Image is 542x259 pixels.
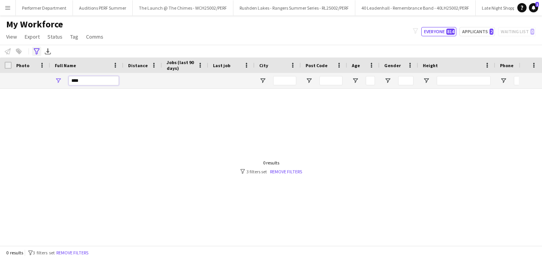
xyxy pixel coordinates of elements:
[306,77,312,84] button: Open Filter Menu
[55,77,62,84] button: Open Filter Menu
[25,33,40,40] span: Export
[22,32,43,42] a: Export
[384,77,391,84] button: Open Filter Menu
[500,77,507,84] button: Open Filter Menu
[86,33,103,40] span: Comms
[459,27,495,36] button: Applicants2
[128,63,148,68] span: Distance
[421,27,456,36] button: Everyone814
[535,2,539,7] span: 1
[259,77,266,84] button: Open Filter Menu
[446,29,455,35] span: 814
[352,77,359,84] button: Open Filter Menu
[240,160,302,166] div: 0 results
[270,169,302,174] a: Remove filters
[529,3,538,12] a: 1
[32,47,41,56] app-action-btn: Advanced filters
[490,29,493,35] span: 2
[44,32,66,42] a: Status
[213,63,230,68] span: Last job
[3,32,20,42] a: View
[73,0,133,15] button: Auditions PERF Summer
[133,0,233,15] button: The Launch @ The Chimes - WCH25002/PERF
[16,63,29,68] span: Photo
[500,63,513,68] span: Phone
[398,76,414,85] input: Gender Filter Input
[43,47,52,56] app-action-btn: Export XLSX
[366,76,375,85] input: Age Filter Input
[306,63,328,68] span: Post Code
[70,33,78,40] span: Tag
[423,77,430,84] button: Open Filter Menu
[83,32,106,42] a: Comms
[55,63,76,68] span: Full Name
[47,33,62,40] span: Status
[352,63,360,68] span: Age
[319,76,343,85] input: Post Code Filter Input
[6,33,17,40] span: View
[67,32,81,42] a: Tag
[69,76,119,85] input: Full Name Filter Input
[16,0,73,15] button: Performer Department
[423,63,438,68] span: Height
[384,63,401,68] span: Gender
[437,76,491,85] input: Height Filter Input
[167,59,194,71] span: Jobs (last 90 days)
[5,62,12,69] input: Column with Header Selection
[6,19,63,30] span: My Workforce
[55,249,90,257] button: Remove filters
[273,76,296,85] input: City Filter Input
[240,169,302,174] div: 3 filters set
[355,0,476,15] button: 40 Leadenhall - Remembrance Band - 40LH25002/PERF
[33,250,55,256] span: 3 filters set
[233,0,355,15] button: Rushden Lakes - Rangers Summer Series - RL25002/PERF
[259,63,268,68] span: City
